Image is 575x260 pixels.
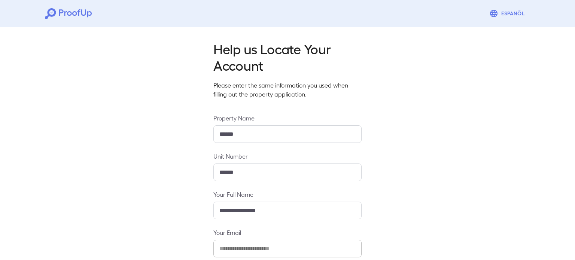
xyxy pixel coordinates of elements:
label: Property Name [213,114,362,122]
h2: Help us Locate Your Account [213,40,362,73]
button: Espanõl [486,6,530,21]
p: Please enter the same information you used when filling out the property application. [213,81,362,99]
label: Your Full Name [213,190,362,199]
label: Unit Number [213,152,362,160]
label: Your Email [213,228,362,237]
